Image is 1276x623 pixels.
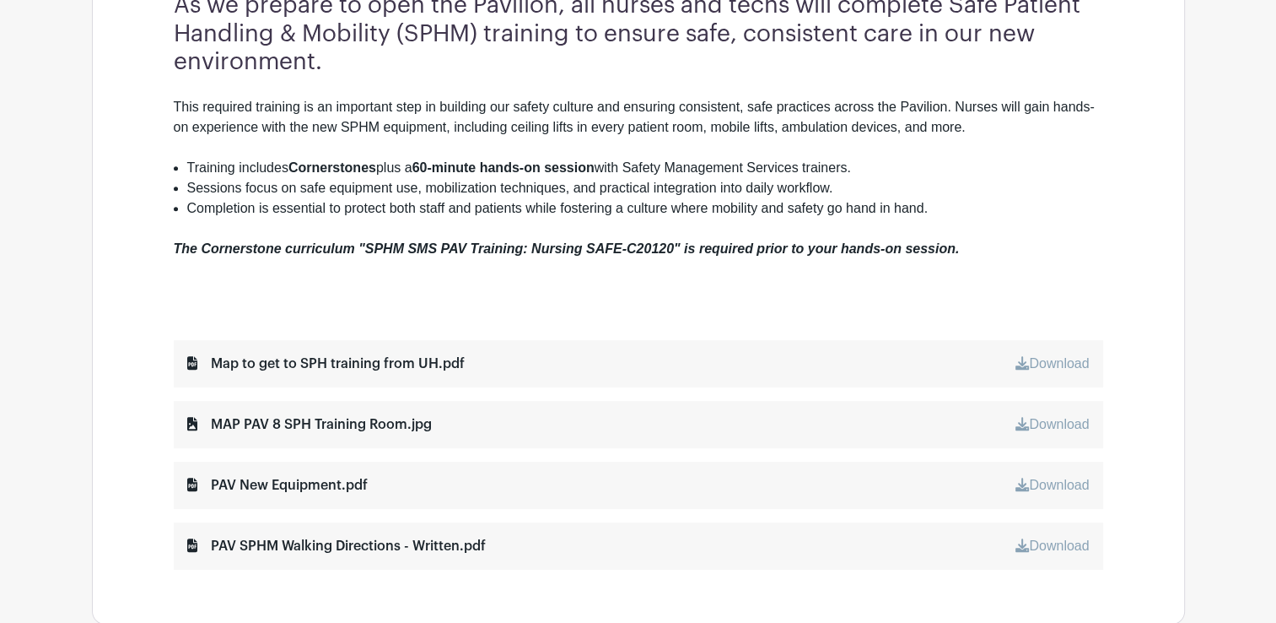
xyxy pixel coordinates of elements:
em: The Cornerstone curriculum "SPHM SMS PAV Training: Nursing SAFE-C20120" is required prior to your... [174,241,960,256]
div: This required training is an important step in building our safety culture and ensuring consisten... [174,97,1103,158]
a: Download [1015,539,1089,553]
div: Map to get to SPH training from UH.pdf [187,354,465,374]
li: Training includes plus a with Safety Management Services trainers. [187,158,1103,178]
li: Completion is essential to protect both staff and patients while fostering a culture where mobili... [187,198,1103,219]
div: MAP PAV 8 SPH Training Room.jpg [187,414,432,435]
a: Download [1015,356,1089,371]
li: Sessions focus on safe equipment use, mobilization techniques, and practical integration into dai... [187,178,1103,198]
div: PAV New Equipment.pdf [187,475,368,496]
strong: Cornerstones [288,160,376,175]
a: Download [1015,478,1089,492]
strong: 60-minute hands-on session [412,160,595,175]
a: Download [1015,417,1089,431]
div: PAV SPHM Walking Directions - Written.pdf [187,536,486,556]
